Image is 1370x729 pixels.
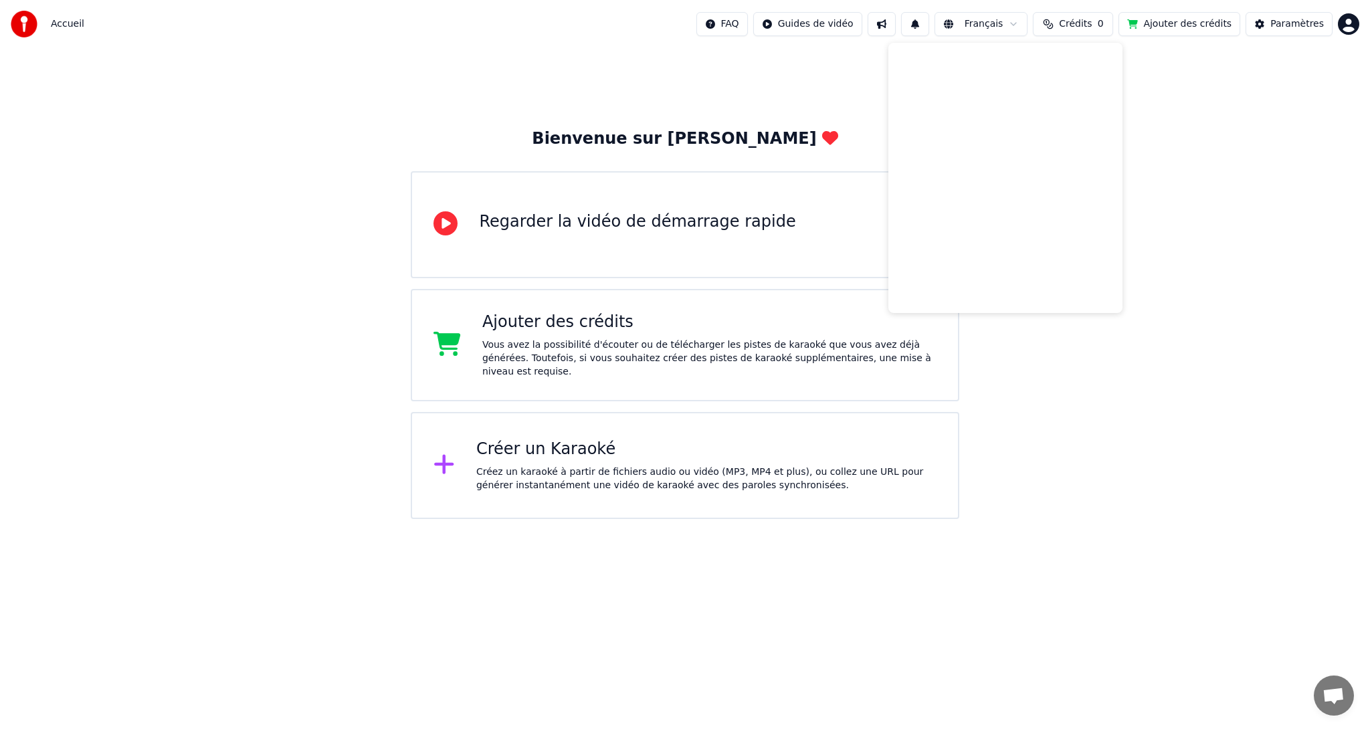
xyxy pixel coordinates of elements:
div: Regarder la vidéo de démarrage rapide [479,211,795,233]
div: Créer un Karaoké [476,439,937,460]
button: Paramètres [1246,12,1333,36]
div: Ajouter des crédits [482,312,937,333]
button: Crédits0 [1033,12,1113,36]
span: Accueil [51,17,84,31]
div: Créez un karaoké à partir de fichiers audio ou vidéo (MP3, MP4 et plus), ou collez une URL pour g... [476,465,937,492]
span: Crédits [1059,17,1092,31]
div: Vous avez la possibilité d'écouter ou de télécharger les pistes de karaoké que vous avez déjà gén... [482,338,937,379]
div: Bienvenue sur [PERSON_NAME] [532,128,838,150]
button: Ajouter des crédits [1118,12,1240,36]
nav: breadcrumb [51,17,84,31]
span: 0 [1098,17,1104,31]
div: Paramètres [1270,17,1324,31]
button: FAQ [696,12,748,36]
div: Ouvrir le chat [1314,675,1354,716]
img: youka [11,11,37,37]
button: Guides de vidéo [753,12,862,36]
